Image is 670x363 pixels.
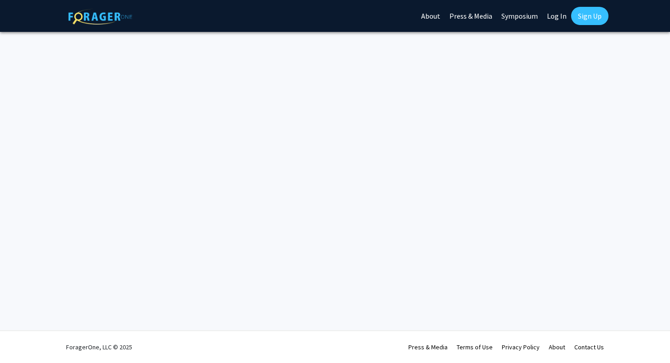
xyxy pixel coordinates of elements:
div: ForagerOne, LLC © 2025 [66,331,132,363]
a: Sign Up [571,7,608,25]
a: Press & Media [408,343,448,351]
a: Privacy Policy [502,343,540,351]
a: Terms of Use [457,343,493,351]
a: Contact Us [574,343,604,351]
a: About [549,343,565,351]
img: ForagerOne Logo [68,9,132,25]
